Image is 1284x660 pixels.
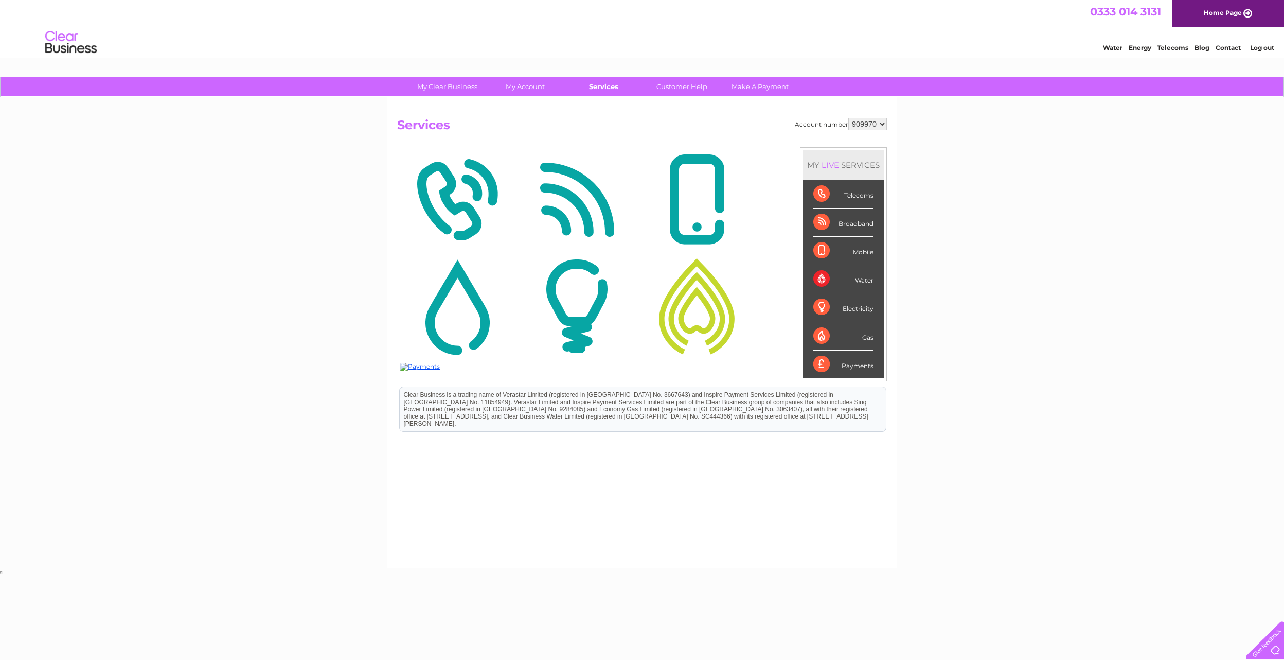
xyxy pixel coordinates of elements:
[1129,44,1151,51] a: Energy
[813,180,873,209] div: Telecoms
[400,256,514,356] img: Water
[1103,44,1122,51] a: Water
[639,150,754,250] img: Mobile
[803,150,884,180] div: MY SERVICES
[813,237,873,265] div: Mobile
[813,209,873,237] div: Broadband
[397,118,887,137] h2: Services
[1216,44,1241,51] a: Contact
[795,118,887,130] div: Account number
[520,256,634,356] img: Electricity
[813,322,873,351] div: Gas
[1250,44,1274,51] a: Log out
[813,351,873,378] div: Payments
[3,6,489,50] div: Clear Business is a trading name of Verastar Limited (registered in [GEOGRAPHIC_DATA] No. 3667643...
[639,77,724,96] a: Customer Help
[1157,44,1188,51] a: Telecoms
[639,256,754,356] img: Gas
[405,77,490,96] a: My Clear Business
[1090,5,1161,18] a: 0333 014 3131
[813,293,873,322] div: Electricity
[819,160,841,170] div: LIVE
[45,27,97,58] img: logo.png
[718,77,802,96] a: Make A Payment
[400,150,514,250] img: Telecoms
[400,363,440,371] img: Payments
[1194,44,1209,51] a: Blog
[813,265,873,293] div: Water
[561,77,646,96] a: Services
[483,77,568,96] a: My Account
[520,150,634,250] img: Broadband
